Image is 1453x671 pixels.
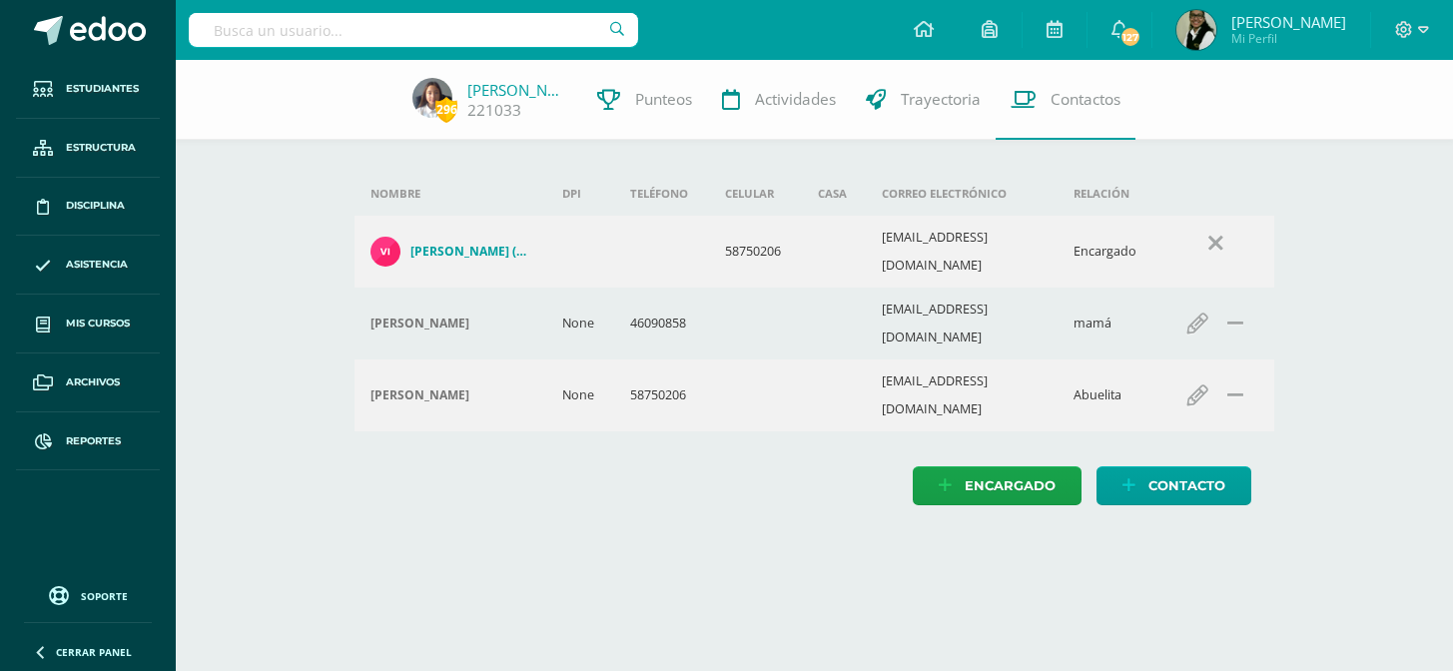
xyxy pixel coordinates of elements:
td: Encargado [1058,216,1157,288]
div: Melani González [370,316,530,332]
th: Correo electrónico [866,172,1058,216]
th: Casa [802,172,866,216]
a: Encargado [913,466,1082,505]
span: Cerrar panel [56,645,132,659]
a: Asistencia [16,236,160,295]
span: Disciplina [66,198,125,214]
span: Soporte [81,589,128,603]
span: Punteos [635,89,692,110]
span: Asistencia [66,257,128,273]
a: Estudiantes [16,60,160,119]
span: Contacto [1148,467,1225,504]
th: Nombre [355,172,546,216]
a: Contacto [1096,466,1251,505]
a: 221033 [467,100,521,121]
span: Mi Perfil [1231,30,1346,47]
td: [EMAIL_ADDRESS][DOMAIN_NAME] [866,359,1058,431]
span: Estudiantes [66,81,139,97]
img: 625dbb5af5f09b837e6dbabe15c097db.png [412,78,452,118]
img: 4d7ef8b620f6451e029d4d100c86eb71.png [370,237,400,267]
span: Contactos [1051,89,1120,110]
td: 46090858 [614,288,709,359]
td: Abuelita [1058,359,1157,431]
a: Estructura [16,119,160,178]
th: Celular [709,172,802,216]
th: DPI [546,172,614,216]
span: Mis cursos [66,316,130,332]
input: Busca un usuario... [189,13,638,47]
span: 127 [1119,26,1141,48]
th: Teléfono [614,172,709,216]
h4: [PERSON_NAME] [370,316,469,332]
a: [PERSON_NAME] [467,80,567,100]
span: Reportes [66,433,121,449]
a: Trayectoria [851,60,996,140]
span: [PERSON_NAME] [1231,12,1346,32]
h4: [PERSON_NAME] (abuelita) [410,244,530,260]
th: Relación [1058,172,1157,216]
span: Archivos [66,374,120,390]
td: 58750206 [614,359,709,431]
a: Mis cursos [16,295,160,353]
a: [PERSON_NAME] (abuelita) [370,237,530,267]
td: [EMAIL_ADDRESS][DOMAIN_NAME] [866,216,1058,288]
a: Archivos [16,353,160,412]
a: Punteos [582,60,707,140]
img: 2641568233371aec4da1e5ad82614674.png [1176,10,1216,50]
td: None [546,288,614,359]
td: 58750206 [709,216,802,288]
td: [EMAIL_ADDRESS][DOMAIN_NAME] [866,288,1058,359]
span: Trayectoria [901,89,981,110]
span: 296 [435,97,457,122]
a: Disciplina [16,178,160,237]
span: Encargado [965,467,1056,504]
span: Actividades [755,89,836,110]
span: Estructura [66,140,136,156]
a: Soporte [24,581,152,608]
div: Vivian de González [370,387,530,403]
a: Reportes [16,412,160,471]
td: None [546,359,614,431]
a: Actividades [707,60,851,140]
a: Contactos [996,60,1135,140]
td: mamá [1058,288,1157,359]
h4: [PERSON_NAME] [370,387,469,403]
